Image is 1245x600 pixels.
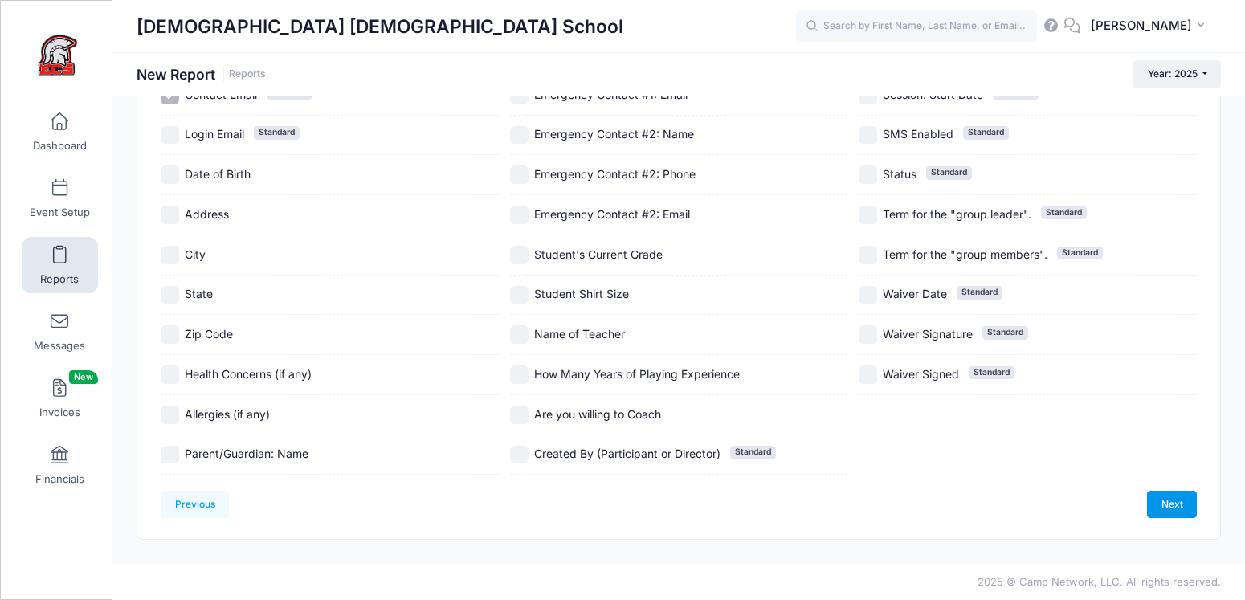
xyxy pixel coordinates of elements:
span: Are you willing to Coach [534,407,661,421]
input: Date of Birth [161,165,179,184]
input: Waiver SignatureStandard [859,325,877,344]
input: Term for the "group leader".Standard [859,206,877,224]
span: Zip Code [185,327,233,341]
img: Evangelical Christian School [27,25,88,85]
span: Emergency Contact #2: Name [534,127,694,141]
span: Created By (Participant or Director) [534,447,720,460]
span: Student Shirt Size [534,287,629,300]
input: Created By (Participant or Director)Standard [510,446,529,464]
input: Parent/Guardian: Name [161,446,179,464]
span: Date of Birth [185,167,251,181]
a: Reports [22,237,98,293]
input: Zip Code [161,325,179,344]
input: Login EmailStandard [161,126,179,145]
a: Reports [229,68,266,80]
input: Emergency Contact #2: Phone [510,165,529,184]
a: Event Setup [22,170,98,227]
input: StatusStandard [859,165,877,184]
input: Emergency Contact #2: Name [510,126,529,145]
span: Emergency Contact #2: Phone [534,167,696,181]
input: How Many Years of Playing Experience [510,365,529,384]
input: State [161,286,179,304]
span: Messages [34,339,85,353]
button: Year: 2025 [1133,60,1221,88]
a: Messages [22,304,98,360]
span: Waiver Date [883,287,947,300]
span: Waiver Signed [883,367,959,381]
input: Waiver SignedStandard [859,365,877,384]
span: [PERSON_NAME] [1091,17,1192,35]
span: Status [883,167,916,181]
input: Waiver DateStandard [859,286,877,304]
span: Standard [1057,247,1103,259]
span: Reports [40,272,79,286]
span: State [185,287,213,300]
span: Standard [969,366,1014,379]
span: Standard [1041,206,1087,219]
input: Student's Current Grade [510,246,529,264]
span: Name of Teacher [534,327,625,341]
span: Standard [963,126,1009,139]
span: City [185,247,206,261]
span: Year: 2025 [1148,67,1198,80]
span: Term for the "group leader". [883,207,1031,221]
span: How Many Years of Playing Experience [534,367,740,381]
span: Standard [957,286,1002,299]
button: [PERSON_NAME] [1080,8,1221,45]
input: Name of Teacher [510,325,529,344]
span: Session: Start Date [883,88,983,101]
input: Allergies (if any) [161,406,179,424]
span: Student's Current Grade [534,247,663,261]
span: Login Email [185,127,244,141]
h1: [DEMOGRAPHIC_DATA] [DEMOGRAPHIC_DATA] School [137,8,623,45]
h1: New Report [137,66,266,83]
span: Standard [926,166,972,179]
a: Next [1147,491,1197,518]
input: Health Concerns (if any) [161,365,179,384]
input: Emergency Contact #2: Email [510,206,529,224]
span: 2025 © Camp Network, LLC. All rights reserved. [978,575,1221,588]
span: Emergency Contact #2: Email [534,207,690,221]
span: Contact Email [185,88,257,101]
span: Health Concerns (if any) [185,367,312,381]
input: Search by First Name, Last Name, or Email... [796,10,1037,43]
span: Waiver Signature [883,327,973,341]
span: Dashboard [33,139,87,153]
a: Previous [161,491,229,518]
span: Event Setup [30,206,90,219]
span: Emergency Contact #1: Email [534,88,688,101]
input: City [161,246,179,264]
span: Term for the "group members". [883,247,1047,261]
span: Address [185,207,229,221]
a: Financials [22,437,98,493]
span: Parent/Guardian: Name [185,447,308,460]
span: Allergies (if any) [185,407,270,421]
input: Address [161,206,179,224]
span: Financials [35,472,84,486]
span: Invoices [39,406,80,419]
input: Student Shirt Size [510,286,529,304]
input: SMS EnabledStandard [859,126,877,145]
input: Are you willing to Coach [510,406,529,424]
input: Term for the "group members".Standard [859,246,877,264]
a: Evangelical Christian School [1,17,113,93]
span: Standard [730,446,776,459]
span: Standard [982,326,1028,339]
span: Standard [254,126,300,139]
a: InvoicesNew [22,370,98,427]
span: New [69,370,98,384]
span: SMS Enabled [883,127,953,141]
a: Dashboard [22,104,98,160]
